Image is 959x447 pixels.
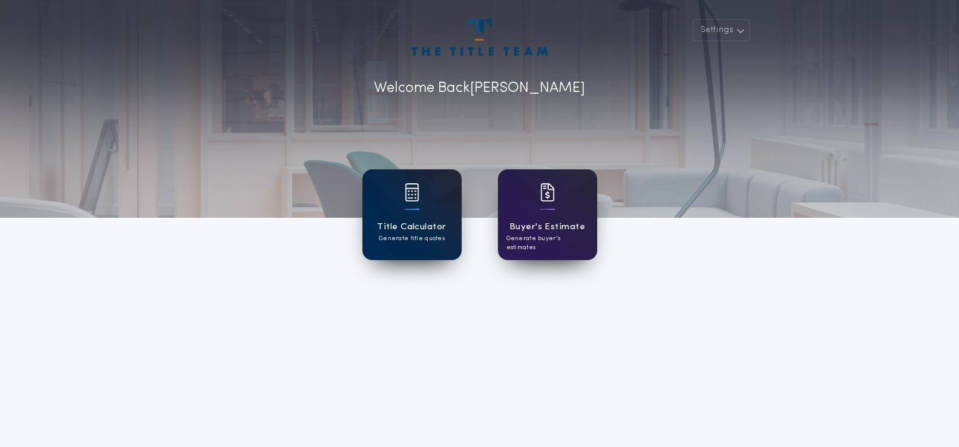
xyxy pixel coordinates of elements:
[411,19,547,56] img: account-logo
[498,169,597,260] a: card iconBuyer's EstimateGenerate buyer's estimates
[362,169,462,260] a: card iconTitle CalculatorGenerate title quotes
[377,220,446,234] h1: Title Calculator
[379,234,445,243] p: Generate title quotes
[374,77,585,99] p: Welcome Back [PERSON_NAME]
[540,183,555,201] img: card icon
[693,19,750,41] button: Settings
[405,183,419,201] img: card icon
[509,220,585,234] h1: Buyer's Estimate
[506,234,589,252] p: Generate buyer's estimates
